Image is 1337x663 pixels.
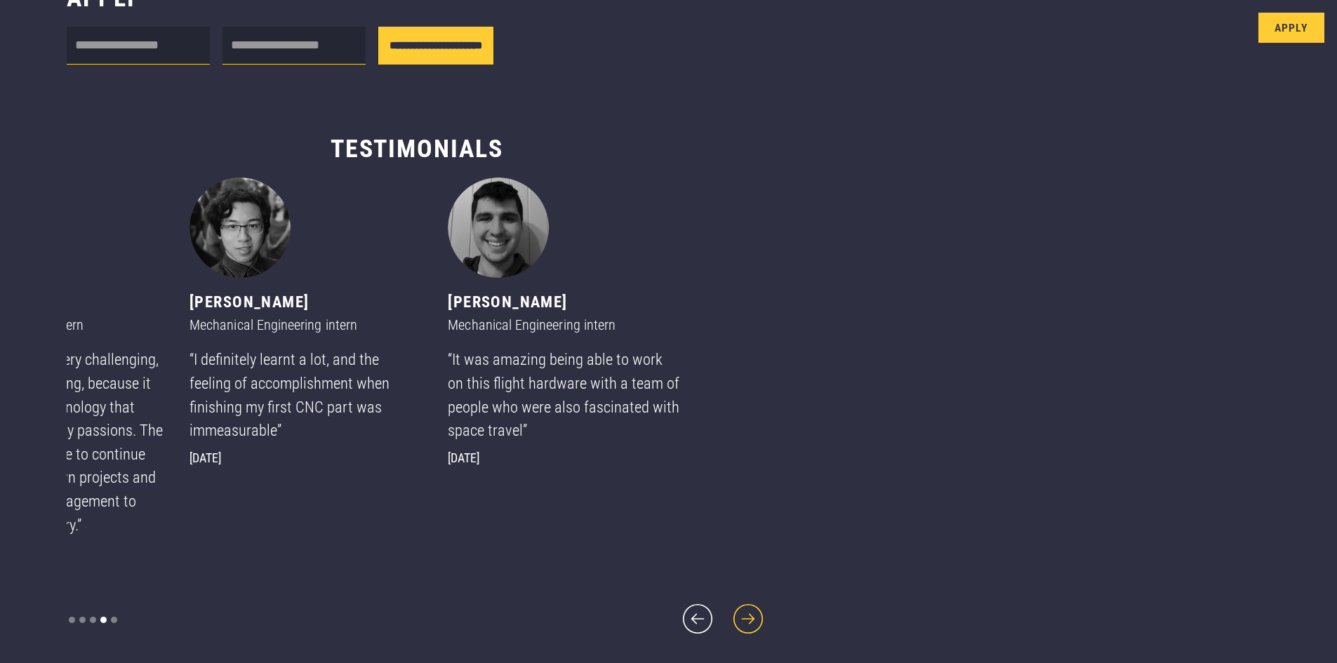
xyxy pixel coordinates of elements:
[448,178,549,279] img: Phillip - Mechanical Engineering intern
[448,348,681,443] div: “It was amazing being able to work on this flight hardware with a team of people who were also fa...
[448,178,681,468] div: 5 of 5
[189,178,423,468] div: 4 of 5
[90,617,96,623] div: Show slide 3 of 5
[67,133,766,165] h3: Testimonials
[1258,13,1324,43] a: Apply
[679,600,717,638] div: previous slide
[448,449,681,468] div: [DATE]
[67,27,493,71] form: Internship form
[189,314,423,335] div: Mechanical Engineering intern
[67,178,766,638] div: carousel
[189,449,423,468] div: [DATE]
[189,290,423,314] div: [PERSON_NAME]
[111,617,117,623] div: Show slide 5 of 5
[69,617,75,623] div: Show slide 1 of 5
[448,290,681,314] div: [PERSON_NAME]
[100,617,107,623] div: Show slide 4 of 5
[189,348,423,443] div: “I definitely learnt a lot, and the feeling of accomplishment when finishing my first CNC part wa...
[189,178,291,279] img: Jay - Mechanical Engineering intern
[79,617,86,623] div: Show slide 2 of 5
[448,314,681,335] div: Mechanical Engineering intern
[729,600,767,638] div: next slide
